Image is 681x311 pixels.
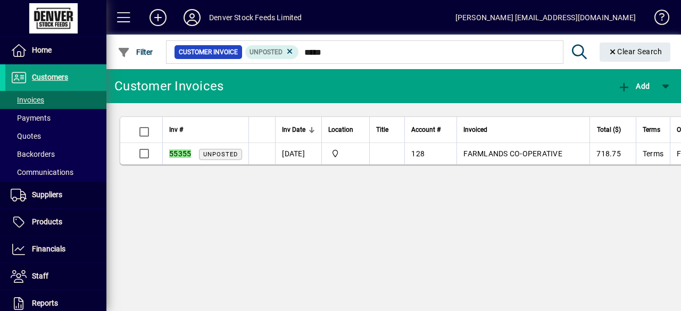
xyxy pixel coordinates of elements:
[5,182,106,208] a: Suppliers
[5,127,106,145] a: Quotes
[596,124,630,136] div: Total ($)
[32,245,65,253] span: Financials
[411,124,441,136] span: Account #
[646,2,668,37] a: Knowledge Base
[615,77,652,96] button: Add
[411,149,425,158] span: 128
[5,37,106,64] a: Home
[328,124,353,136] span: Location
[608,47,662,56] span: Clear Search
[32,217,62,226] span: Products
[250,48,283,56] span: Unposted
[5,236,106,263] a: Financials
[11,168,73,176] span: Communications
[11,114,51,122] span: Payments
[463,149,562,158] span: FARMLANDS CO-OPERATIVE
[32,190,62,199] span: Suppliers
[169,124,183,136] span: Inv #
[169,124,242,136] div: Inv #
[600,43,671,62] button: Clear
[463,124,487,136] span: Invoiced
[114,78,223,95] div: Customer Invoices
[169,149,191,158] em: 55355
[643,149,663,158] span: Terms
[5,91,106,109] a: Invoices
[5,163,106,181] a: Communications
[118,48,153,56] span: Filter
[455,9,636,26] div: [PERSON_NAME] [EMAIL_ADDRESS][DOMAIN_NAME]
[463,124,583,136] div: Invoiced
[115,43,156,62] button: Filter
[275,143,321,164] td: [DATE]
[411,124,450,136] div: Account #
[32,272,48,280] span: Staff
[618,82,650,90] span: Add
[282,124,315,136] div: Inv Date
[5,263,106,290] a: Staff
[11,96,44,104] span: Invoices
[5,109,106,127] a: Payments
[282,124,305,136] span: Inv Date
[597,124,621,136] span: Total ($)
[32,73,68,81] span: Customers
[175,8,209,27] button: Profile
[179,47,238,57] span: Customer Invoice
[11,150,55,158] span: Backorders
[245,45,299,59] mat-chip: Customer Invoice Status: Unposted
[376,124,398,136] div: Title
[11,132,41,140] span: Quotes
[643,124,660,136] span: Terms
[5,145,106,163] a: Backorders
[328,148,363,159] span: DENVER STOCKFEEDS LTD
[32,46,52,54] span: Home
[376,124,388,136] span: Title
[32,299,58,307] span: Reports
[209,9,302,26] div: Denver Stock Feeds Limited
[328,124,363,136] div: Location
[5,209,106,236] a: Products
[589,143,636,164] td: 718.75
[141,8,175,27] button: Add
[203,151,238,158] span: Unposted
